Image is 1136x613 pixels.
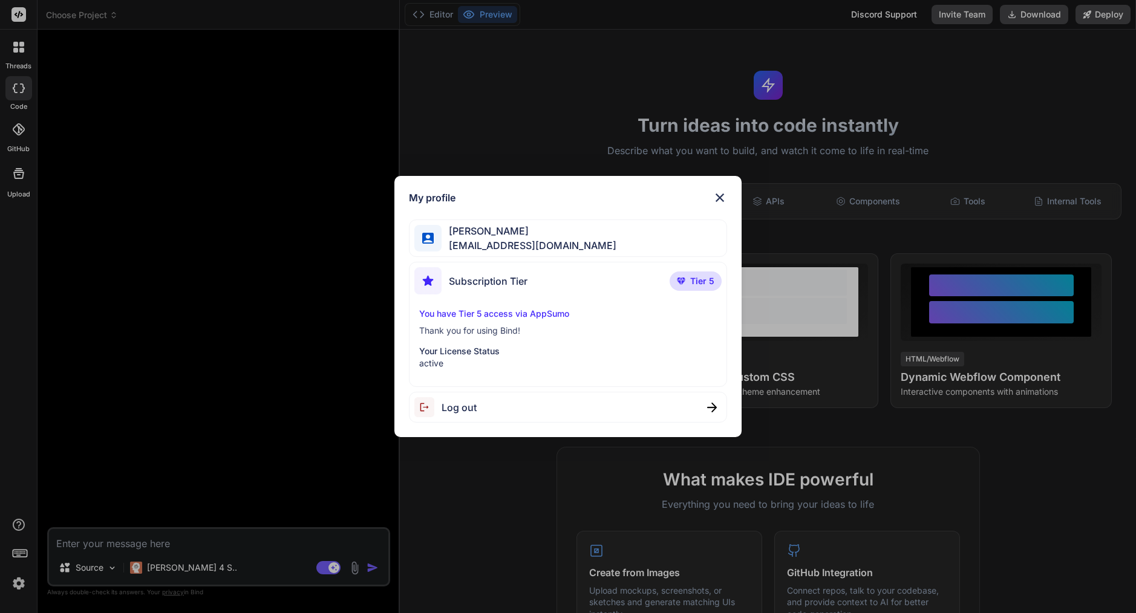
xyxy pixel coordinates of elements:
img: logout [414,397,442,417]
p: Your License Status [419,345,717,357]
p: Thank you for using Bind! [419,325,717,337]
img: close [707,403,717,412]
img: subscription [414,267,442,294]
span: [PERSON_NAME] [442,224,616,238]
span: Log out [442,400,477,415]
span: [EMAIL_ADDRESS][DOMAIN_NAME] [442,238,616,253]
img: close [713,190,727,205]
p: You have Tier 5 access via AppSumo [419,308,717,320]
p: active [419,357,717,369]
h1: My profile [409,190,455,205]
img: profile [422,233,434,244]
span: Subscription Tier [449,274,527,288]
img: premium [677,277,685,285]
span: Tier 5 [690,275,714,287]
